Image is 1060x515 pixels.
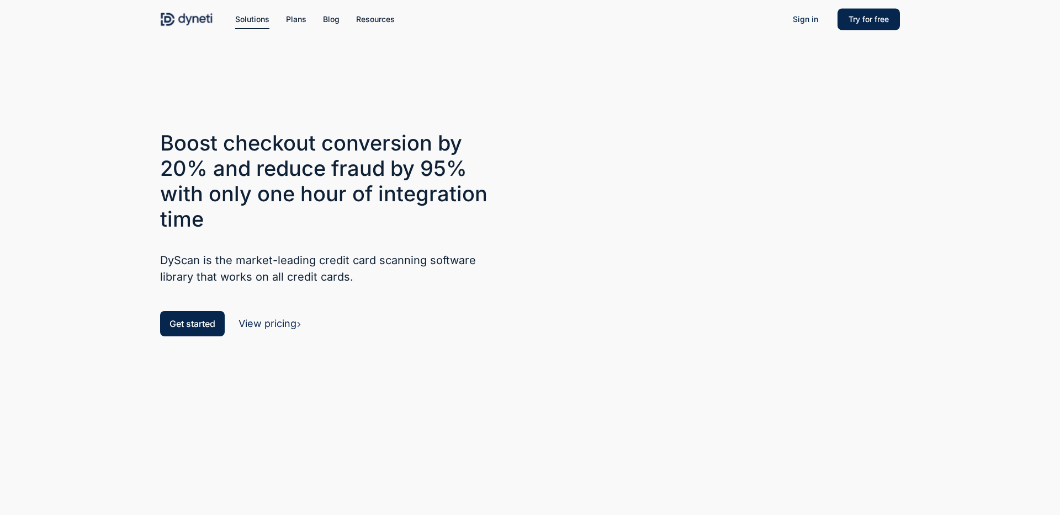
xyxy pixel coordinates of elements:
[286,13,306,25] a: Plans
[235,13,269,25] a: Solutions
[838,13,900,25] a: Try for free
[160,130,505,232] h3: Boost checkout conversion by 20% and reduce fraud by 95% with only one hour of integration time
[356,13,395,25] a: Resources
[323,14,340,24] span: Blog
[169,318,215,329] span: Get started
[160,311,225,336] a: Get started
[793,14,818,24] span: Sign in
[239,318,301,329] a: View pricing
[849,14,889,24] span: Try for free
[286,14,306,24] span: Plans
[160,252,505,285] h5: DyScan is the market-leading credit card scanning software library that works on all credit cards.
[782,10,829,28] a: Sign in
[160,11,213,28] img: Dyneti Technologies
[235,14,269,24] span: Solutions
[323,13,340,25] a: Blog
[356,14,395,24] span: Resources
